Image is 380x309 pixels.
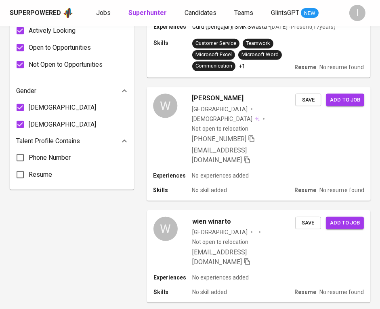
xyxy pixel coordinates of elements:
p: Skills [153,186,192,194]
span: Jobs [96,9,111,17]
span: wien winarto [192,217,231,226]
div: Talent Profile Contains [16,133,128,149]
p: Guru (pengajar) | SMK Swasta [192,23,267,31]
div: Customer Service [195,40,236,47]
span: [DEMOGRAPHIC_DATA] [29,103,96,112]
p: Skills [153,39,192,47]
button: Add to job [326,217,364,229]
span: Save [299,95,317,104]
p: Not open to relocation [192,125,248,133]
a: Candidates [185,8,218,18]
div: Gender [16,83,128,99]
div: I [349,5,365,21]
p: Experiences [153,273,192,281]
div: [GEOGRAPHIC_DATA] [192,105,248,113]
p: No resume found [319,186,364,194]
button: Add to job [326,93,364,106]
div: Teamwork [246,40,270,47]
a: Wwien winarto[GEOGRAPHIC_DATA]Not open to relocation[EMAIL_ADDRESS][DOMAIN_NAME] SaveAdd to jobEx... [147,210,370,303]
a: W[PERSON_NAME][GEOGRAPHIC_DATA][DEMOGRAPHIC_DATA] Not open to relocation[PHONE_NUMBER] [EMAIL_ADD... [147,87,370,201]
img: app logo [63,7,73,19]
span: Save [299,218,317,228]
span: GlintsGPT [271,9,299,17]
p: • [DATE] - Present ( 17 years ) [267,23,336,31]
div: Communication [195,62,232,70]
p: Experiences [153,23,192,31]
span: Resume [29,170,52,180]
span: Add to job [330,218,360,228]
span: Phone Number [29,153,71,163]
p: Talent Profile Contains [16,136,80,146]
p: Not open to relocation [192,238,248,246]
span: [EMAIL_ADDRESS][DOMAIN_NAME] [192,146,247,164]
a: Jobs [96,8,112,18]
span: Open to Opportunities [29,43,91,53]
p: Resume [294,63,316,71]
a: Superhunter [128,8,168,18]
div: W [153,93,177,118]
a: GlintsGPT NEW [271,8,319,18]
div: Superpowered [10,8,61,18]
p: No resume found [319,288,364,296]
p: No skill added [192,186,227,194]
span: [DEMOGRAPHIC_DATA] [192,115,254,123]
span: Actively Looking [29,26,76,36]
span: [EMAIL_ADDRESS][DOMAIN_NAME] [192,248,247,266]
button: Save [295,217,321,229]
p: Resume [294,288,316,296]
div: Microsoft Excel [195,51,232,59]
p: +1 [239,62,245,70]
div: Microsoft Word [241,51,279,59]
a: Superpoweredapp logo [10,7,73,19]
div: W [153,217,178,241]
span: Add to job [330,95,360,104]
span: [PHONE_NUMBER] [192,135,246,143]
p: No experiences added [192,171,249,180]
button: Save [295,93,321,106]
p: Skills [153,288,192,296]
p: Experiences [153,171,192,180]
p: Gender [16,86,36,96]
p: No resume found [319,63,364,71]
span: [PERSON_NAME] [192,93,244,103]
span: Not Open to Opportunities [29,60,103,70]
div: [GEOGRAPHIC_DATA] [192,228,248,236]
p: No skill added [192,288,227,296]
span: [DEMOGRAPHIC_DATA] [29,120,96,129]
span: Candidates [185,9,216,17]
span: NEW [301,9,319,17]
span: Teams [234,9,253,17]
b: Superhunter [128,9,167,17]
p: No experiences added [192,273,249,281]
p: Resume [294,186,316,194]
a: Teams [234,8,255,18]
